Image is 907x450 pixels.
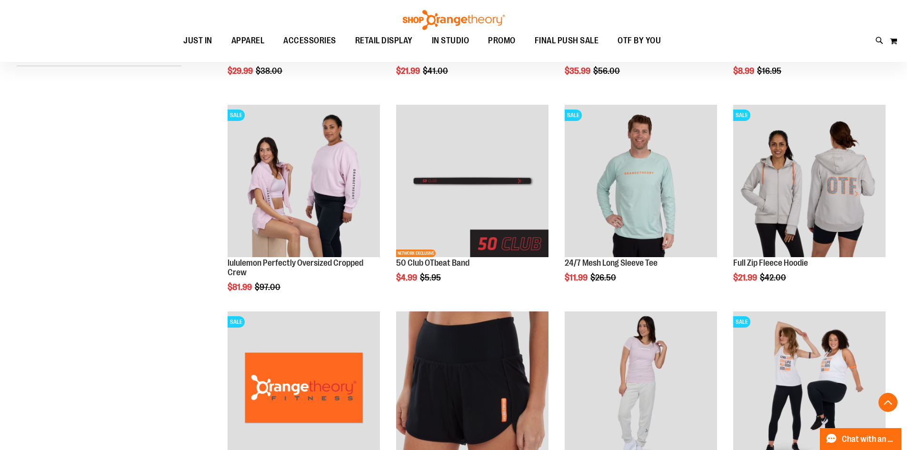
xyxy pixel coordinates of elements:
[396,105,548,257] img: Main View of 2024 50 Club OTBeat Band
[820,428,902,450] button: Chat with an Expert
[565,105,717,257] img: Main Image of 1457095
[842,435,896,444] span: Chat with an Expert
[733,66,756,76] span: $8.99
[228,110,245,121] span: SALE
[422,30,479,52] a: IN STUDIO
[565,273,589,282] span: $11.99
[231,30,265,51] span: APPAREL
[733,258,808,268] a: Full Zip Fleece Hoodie
[560,100,722,307] div: product
[355,30,413,51] span: RETAIL DISPLAY
[346,30,422,52] a: RETAIL DISPLAY
[593,66,621,76] span: $56.00
[757,66,783,76] span: $16.95
[733,316,750,328] span: SALE
[733,273,758,282] span: $21.99
[733,105,886,257] img: Main Image of 1457091
[228,282,253,292] span: $81.99
[228,105,380,259] a: lululemon Perfectly Oversized Cropped CrewSALE
[565,66,592,76] span: $35.99
[391,100,553,307] div: product
[565,258,658,268] a: 24/7 Mesh Long Sleeve Tee
[228,316,245,328] span: SALE
[728,100,890,307] div: product
[183,30,212,51] span: JUST IN
[565,105,717,259] a: Main Image of 1457095SALE
[733,110,750,121] span: SALE
[223,100,385,316] div: product
[228,66,254,76] span: $29.99
[222,30,274,52] a: APPAREL
[608,30,670,52] a: OTF BY YOU
[733,105,886,259] a: Main Image of 1457091SALE
[535,30,599,51] span: FINAL PUSH SALE
[401,10,506,30] img: Shop Orangetheory
[396,273,419,282] span: $4.99
[423,66,449,76] span: $41.00
[228,105,380,257] img: lululemon Perfectly Oversized Cropped Crew
[618,30,661,51] span: OTF BY YOU
[396,258,469,268] a: 50 Club OTbeat Band
[255,282,282,292] span: $97.00
[396,105,548,259] a: Main View of 2024 50 Club OTBeat BandNETWORK EXCLUSIVE
[274,30,346,52] a: ACCESSORIES
[432,30,469,51] span: IN STUDIO
[488,30,516,51] span: PROMO
[256,66,284,76] span: $38.00
[878,393,897,412] button: Back To Top
[396,250,436,257] span: NETWORK EXCLUSIVE
[760,273,787,282] span: $42.00
[525,30,608,51] a: FINAL PUSH SALE
[420,273,442,282] span: $5.95
[228,258,363,277] a: lululemon Perfectly Oversized Cropped Crew
[396,66,421,76] span: $21.99
[565,110,582,121] span: SALE
[283,30,336,51] span: ACCESSORIES
[590,273,618,282] span: $26.50
[174,30,222,52] a: JUST IN
[478,30,525,52] a: PROMO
